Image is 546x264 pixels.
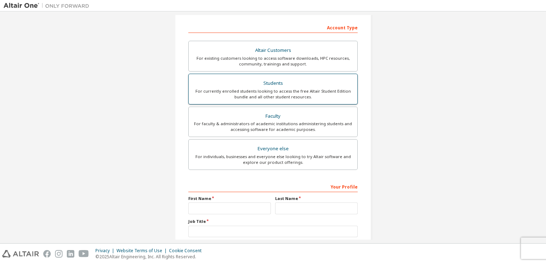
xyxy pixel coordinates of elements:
[188,181,358,192] div: Your Profile
[188,196,271,201] label: First Name
[2,250,39,258] img: altair_logo.svg
[67,250,74,258] img: linkedin.svg
[193,45,353,55] div: Altair Customers
[193,154,353,165] div: For individuals, businesses and everyone else looking to try Altair software and explore our prod...
[275,196,358,201] label: Last Name
[169,248,206,254] div: Cookie Consent
[188,219,358,224] label: Job Title
[4,2,93,9] img: Altair One
[193,144,353,154] div: Everyone else
[193,78,353,88] div: Students
[188,21,358,33] div: Account Type
[95,254,206,260] p: © 2025 Altair Engineering, Inc. All Rights Reserved.
[79,250,89,258] img: youtube.svg
[193,88,353,100] div: For currently enrolled students looking to access the free Altair Student Edition bundle and all ...
[193,121,353,132] div: For faculty & administrators of academic institutions administering students and accessing softwa...
[95,248,116,254] div: Privacy
[193,111,353,121] div: Faculty
[116,248,169,254] div: Website Terms of Use
[193,55,353,67] div: For existing customers looking to access software downloads, HPC resources, community, trainings ...
[55,250,63,258] img: instagram.svg
[43,250,51,258] img: facebook.svg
